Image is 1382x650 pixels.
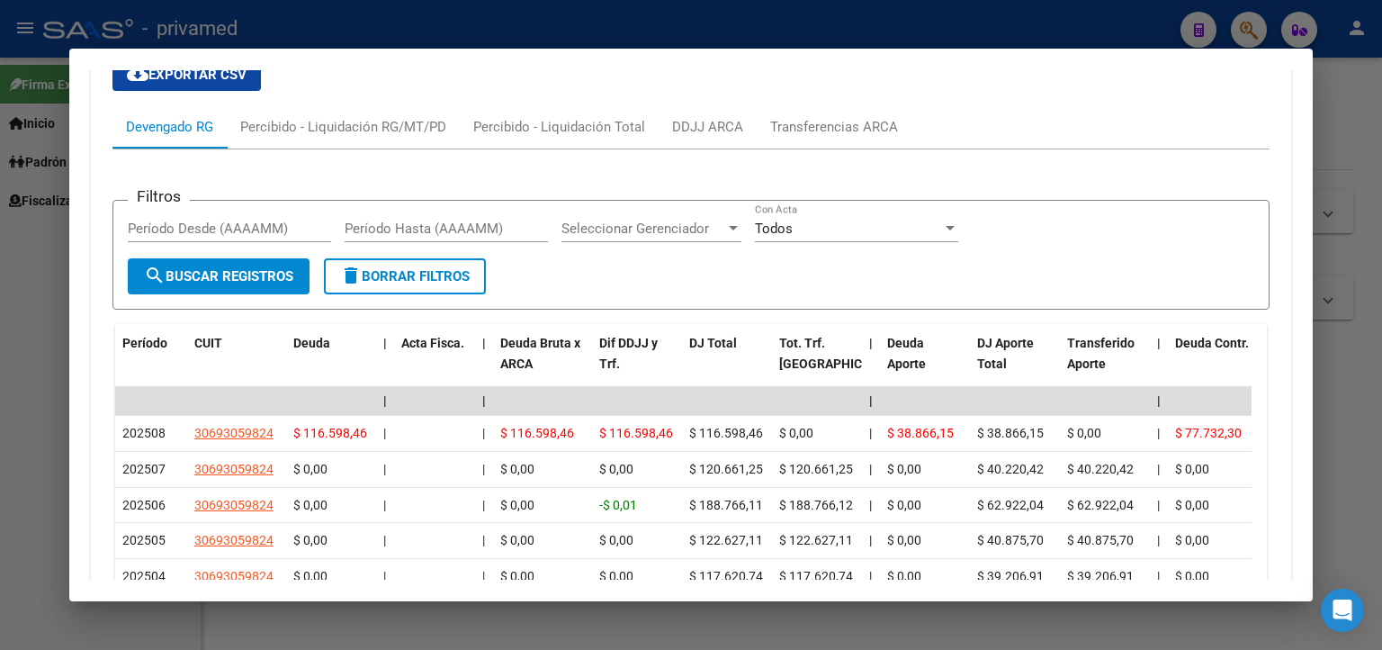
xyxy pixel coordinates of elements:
[977,569,1044,583] span: $ 39.206,91
[383,462,386,476] span: |
[1157,569,1160,583] span: |
[689,462,763,476] span: $ 120.661,25
[779,462,853,476] span: $ 120.661,25
[324,258,486,294] button: Borrar Filtros
[1168,324,1258,403] datatable-header-cell: Deuda Contr.
[779,533,853,547] span: $ 122.627,11
[599,498,637,512] span: -$ 0,01
[862,324,880,403] datatable-header-cell: |
[194,462,274,476] span: 30693059824
[383,393,387,408] span: |
[144,268,293,284] span: Buscar Registros
[779,498,853,512] span: $ 188.766,12
[1175,462,1209,476] span: $ 0,00
[1157,498,1160,512] span: |
[500,462,534,476] span: $ 0,00
[482,533,485,547] span: |
[1175,336,1249,350] span: Deuda Contr.
[977,426,1044,440] span: $ 38.866,15
[122,426,166,440] span: 202508
[1067,498,1134,512] span: $ 62.922,04
[394,324,475,403] datatable-header-cell: Acta Fisca.
[1067,336,1135,371] span: Transferido Aporte
[401,336,464,350] span: Acta Fisca.
[115,324,187,403] datatable-header-cell: Período
[482,426,485,440] span: |
[1067,426,1101,440] span: $ 0,00
[194,533,274,547] span: 30693059824
[970,324,1060,403] datatable-header-cell: DJ Aporte Total
[122,569,166,583] span: 202504
[122,498,166,512] span: 202506
[475,324,493,403] datatable-header-cell: |
[293,569,328,583] span: $ 0,00
[122,336,167,350] span: Período
[1067,462,1134,476] span: $ 40.220,42
[1157,462,1160,476] span: |
[340,265,362,286] mat-icon: delete
[770,117,898,137] div: Transferencias ARCA
[869,569,872,583] span: |
[1175,498,1209,512] span: $ 0,00
[880,324,970,403] datatable-header-cell: Deuda Aporte
[500,426,574,440] span: $ 116.598,46
[383,569,386,583] span: |
[126,117,213,137] div: Devengado RG
[144,265,166,286] mat-icon: search
[493,324,592,403] datatable-header-cell: Deuda Bruta x ARCA
[1060,324,1150,403] datatable-header-cell: Transferido Aporte
[1150,324,1168,403] datatable-header-cell: |
[599,462,633,476] span: $ 0,00
[887,462,921,476] span: $ 0,00
[482,393,486,408] span: |
[977,462,1044,476] span: $ 40.220,42
[869,393,873,408] span: |
[1157,426,1160,440] span: |
[599,569,633,583] span: $ 0,00
[689,569,763,583] span: $ 117.620,74
[194,426,274,440] span: 30693059824
[887,569,921,583] span: $ 0,00
[127,63,148,85] mat-icon: cloud_download
[194,336,222,350] span: CUIT
[869,336,873,350] span: |
[779,569,853,583] span: $ 117.620,74
[482,498,485,512] span: |
[1175,426,1242,440] span: $ 77.732,30
[887,533,921,547] span: $ 0,00
[1157,336,1161,350] span: |
[599,533,633,547] span: $ 0,00
[482,336,486,350] span: |
[689,426,763,440] span: $ 116.598,46
[187,324,286,403] datatable-header-cell: CUIT
[340,268,470,284] span: Borrar Filtros
[293,336,330,350] span: Deuda
[672,117,743,137] div: DDJJ ARCA
[376,324,394,403] datatable-header-cell: |
[500,569,534,583] span: $ 0,00
[1175,569,1209,583] span: $ 0,00
[293,462,328,476] span: $ 0,00
[293,426,367,440] span: $ 116.598,46
[482,462,485,476] span: |
[194,498,274,512] span: 30693059824
[383,426,386,440] span: |
[128,258,310,294] button: Buscar Registros
[772,324,862,403] datatable-header-cell: Tot. Trf. Bruto
[293,498,328,512] span: $ 0,00
[599,336,658,371] span: Dif DDJJ y Trf.
[473,117,645,137] div: Percibido - Liquidación Total
[689,336,737,350] span: DJ Total
[112,59,261,91] button: Exportar CSV
[869,462,872,476] span: |
[977,498,1044,512] span: $ 62.922,04
[383,498,386,512] span: |
[128,186,190,206] h3: Filtros
[977,533,1044,547] span: $ 40.875,70
[122,462,166,476] span: 202507
[1321,589,1364,632] div: Open Intercom Messenger
[500,533,534,547] span: $ 0,00
[779,426,813,440] span: $ 0,00
[383,533,386,547] span: |
[689,498,763,512] span: $ 188.766,11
